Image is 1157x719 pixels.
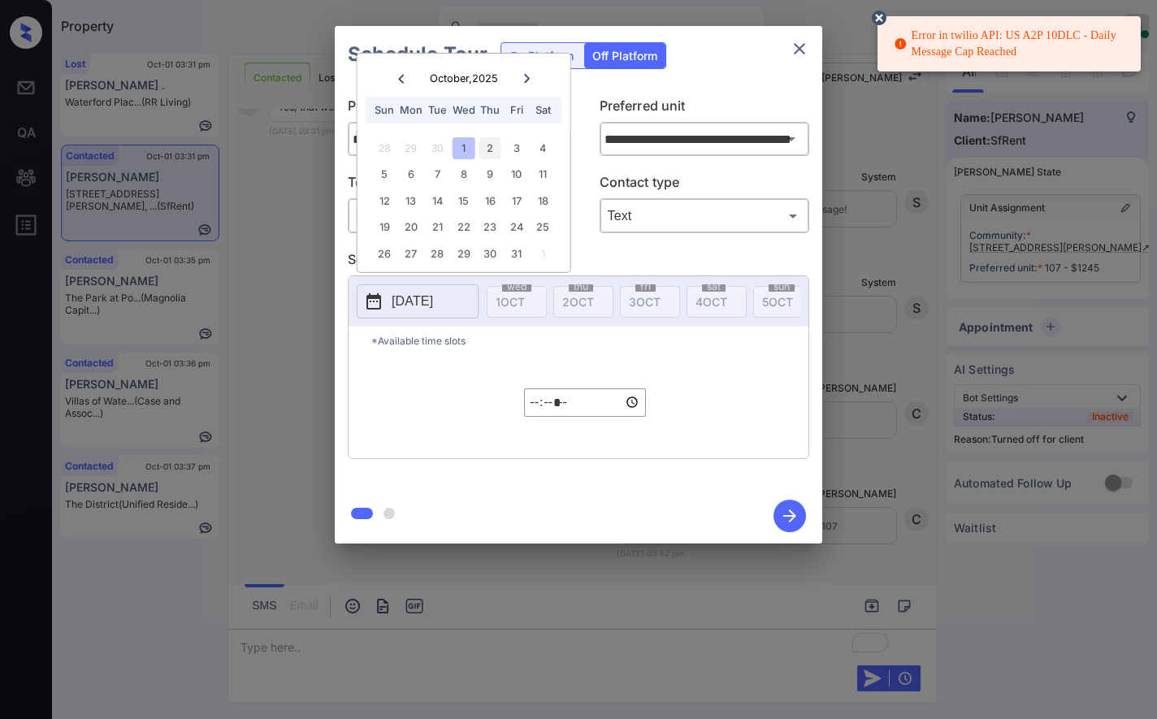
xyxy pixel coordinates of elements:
div: Choose Friday, October 24th, 2025 [505,216,527,238]
div: Choose Tuesday, October 14th, 2025 [427,190,448,212]
div: Sun [374,99,396,121]
div: Choose Wednesday, October 22nd, 2025 [453,216,474,238]
div: Choose Saturday, October 18th, 2025 [531,190,553,212]
div: Choose Thursday, October 2nd, 2025 [479,137,501,159]
button: close [783,32,816,65]
div: Choose Friday, October 3rd, 2025 [505,137,527,159]
div: Choose Friday, October 17th, 2025 [505,190,527,212]
div: Choose Monday, October 27th, 2025 [400,243,422,265]
div: Choose Wednesday, October 29th, 2025 [453,243,474,265]
div: Choose Friday, October 31st, 2025 [505,243,527,265]
div: Text [604,202,806,229]
div: month 2025-10 [362,135,565,266]
div: Choose Wednesday, October 8th, 2025 [453,163,474,185]
div: Choose Sunday, October 12th, 2025 [374,190,396,212]
div: Sat [531,99,553,121]
div: October , 2025 [430,72,498,84]
div: Choose Saturday, October 11th, 2025 [531,163,553,185]
div: Choose Thursday, October 9th, 2025 [479,163,501,185]
p: Contact type [600,172,810,198]
p: Preferred unit [600,96,810,122]
div: Choose Sunday, October 19th, 2025 [374,216,396,238]
div: Choose Thursday, October 16th, 2025 [479,190,501,212]
p: [DATE] [392,292,433,311]
div: Off Platform [584,43,665,68]
h2: Schedule Tour [335,26,500,83]
div: Choose Sunday, October 5th, 2025 [374,163,396,185]
div: Choose Tuesday, October 7th, 2025 [427,163,448,185]
div: Not available Tuesday, September 30th, 2025 [427,137,448,159]
div: Choose Monday, October 20th, 2025 [400,216,422,238]
div: Fri [505,99,527,121]
div: Not available Sunday, September 28th, 2025 [374,137,396,159]
p: Select slot [348,249,809,275]
p: Tour type [348,172,558,198]
p: Preferred community [348,96,558,122]
div: On Platform [501,43,582,68]
div: Error in twilio API: US A2P 10DLC - Daily Message Cap Reached [894,21,1128,67]
p: *Available time slots [371,327,808,355]
div: Mon [400,99,422,121]
div: Tue [427,99,448,121]
div: Choose Monday, October 13th, 2025 [400,190,422,212]
div: Choose Wednesday, October 15th, 2025 [453,190,474,212]
div: Choose Thursday, October 30th, 2025 [479,243,501,265]
div: Choose Tuesday, October 28th, 2025 [427,243,448,265]
div: Choose Thursday, October 23rd, 2025 [479,216,501,238]
div: Choose Saturday, November 1st, 2025 [531,243,553,265]
div: Not available Monday, September 29th, 2025 [400,137,422,159]
div: Choose Sunday, October 26th, 2025 [374,243,396,265]
div: Choose Monday, October 6th, 2025 [400,163,422,185]
button: Open [780,128,803,150]
div: Thu [479,99,501,121]
div: Choose Saturday, October 4th, 2025 [531,137,553,159]
div: In Person [352,202,554,229]
div: Choose Wednesday, October 1st, 2025 [453,137,474,159]
div: off-platform-time-select [524,355,646,450]
div: Choose Tuesday, October 21st, 2025 [427,216,448,238]
button: [DATE] [357,284,479,318]
div: Choose Saturday, October 25th, 2025 [531,216,553,238]
div: Wed [453,99,474,121]
div: Choose Friday, October 10th, 2025 [505,163,527,185]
